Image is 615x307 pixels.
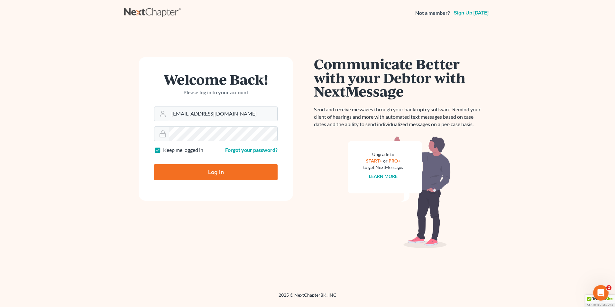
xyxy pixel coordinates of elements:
[389,158,400,163] a: PRO+
[383,158,388,163] span: or
[314,106,484,128] p: Send and receive messages through your bankruptcy software. Remind your client of hearings and mo...
[154,164,278,180] input: Log In
[124,292,491,303] div: 2025 © NextChapterBK, INC
[163,146,203,154] label: Keep me logged in
[225,147,278,153] a: Forgot your password?
[606,285,611,290] span: 2
[369,173,398,179] a: Learn more
[314,57,484,98] h1: Communicate Better with your Debtor with NextMessage
[363,151,403,158] div: Upgrade to
[348,136,451,248] img: nextmessage_bg-59042aed3d76b12b5cd301f8e5b87938c9018125f34e5fa2b7a6b67550977c72.svg
[453,10,491,15] a: Sign up [DATE]!
[593,285,609,301] iframe: Intercom live chat
[415,9,450,17] strong: Not a member?
[169,107,277,121] input: Email Address
[154,72,278,86] h1: Welcome Back!
[366,158,382,163] a: START+
[363,164,403,171] div: to get NextMessage.
[154,89,278,96] p: Please log in to your account
[585,295,615,307] div: TrustedSite Certified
